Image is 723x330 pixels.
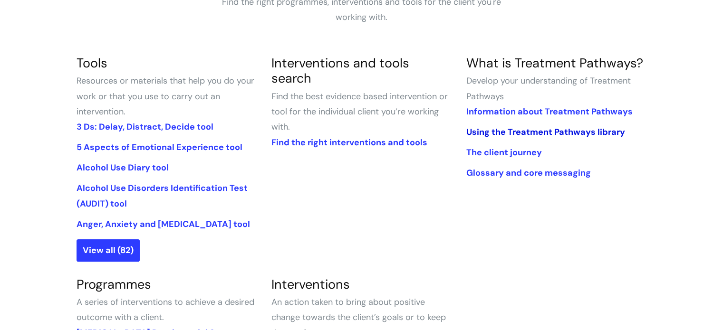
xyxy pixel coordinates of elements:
span: Develop your understanding of Treatment Pathways [466,75,630,102]
a: Programmes [77,276,151,292]
a: 3 Ds: Delay, Distract, Decide tool [77,121,213,132]
a: Information about Treatment Pathways [466,106,632,117]
a: 5 Aspects of Emotional Experience tool [77,141,242,153]
a: Alcohol Use Disorders Identification Test (AUDIT) tool [77,182,248,209]
span: A series of interventions to achieve a desired outcome with a client. [77,296,254,323]
a: Tools [77,55,107,71]
span: Resources or materials that help you do your work or that you use to carry out an intervention. [77,75,254,117]
a: Using the Treatment Pathways library [466,126,625,138]
a: What is Treatment Pathways? [466,55,643,71]
a: Anger, Anxiety and [MEDICAL_DATA] tool [77,218,250,230]
span: Find the best evidence based intervention or tool for the individual client you’re working with. [271,91,447,133]
a: Alcohol Use Diary tool [77,162,169,173]
a: The client journey [466,147,541,158]
a: Interventions and tools search [271,55,409,86]
a: Interventions [271,276,349,292]
a: View all (82) [77,239,140,261]
a: Glossary and core messaging [466,167,590,179]
a: Find the right interventions and tools [271,137,427,148]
